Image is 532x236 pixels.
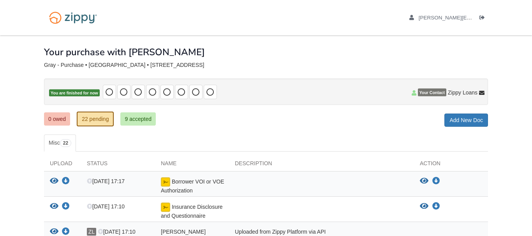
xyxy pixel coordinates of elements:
button: View Insurance Disclosure and Questionnaire [420,203,428,210]
button: View Borrower VOI or VOE Authorization [50,177,58,185]
span: [DATE] 17:17 [87,178,125,184]
div: Name [155,159,229,171]
button: View Borrower VOI or VOE Authorization [420,177,428,185]
span: [DATE] 17:10 [87,203,125,210]
a: Download Rachel_Smith_privacy_notice [62,229,70,235]
a: Download Borrower VOI or VOE Authorization [62,178,70,185]
span: Zippy Loans [448,89,477,96]
span: Insurance Disclosure and Questionnaire [161,204,223,219]
span: Borrower VOI or VOE Authorization [161,178,224,194]
a: 22 pending [77,112,114,126]
div: Description [229,159,414,171]
div: Action [414,159,488,171]
button: View Rachel_Smith_privacy_notice [50,228,58,236]
img: Document fully signed [161,203,170,212]
div: Gray - Purchase • [GEOGRAPHIC_DATA] • [STREET_ADDRESS] [44,62,488,68]
img: Document fully signed [161,177,170,187]
a: 0 owed [44,112,70,126]
span: [PERSON_NAME] [161,229,206,235]
span: You are finished for now [49,89,100,97]
span: ZL [87,228,96,236]
button: View Insurance Disclosure and Questionnaire [50,203,58,211]
div: Upload [44,159,81,171]
span: 22 [60,139,71,147]
a: Add New Doc [444,114,488,127]
a: Download Borrower VOI or VOE Authorization [432,178,440,184]
img: Logo [44,8,102,28]
h1: Your purchase with [PERSON_NAME] [44,47,205,57]
a: Misc [44,135,76,152]
span: [DATE] 17:10 [98,229,136,235]
a: Download Insurance Disclosure and Questionnaire [432,203,440,210]
a: 9 accepted [120,112,156,126]
span: Your Contact [418,89,446,96]
a: Download Insurance Disclosure and Questionnaire [62,204,70,210]
a: Log out [479,15,488,23]
div: Status [81,159,155,171]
